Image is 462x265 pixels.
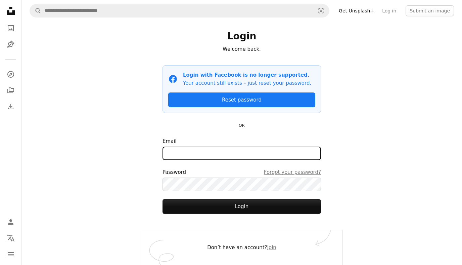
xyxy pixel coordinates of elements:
div: Password [163,168,321,176]
a: Download History [4,100,17,113]
a: Log in [378,5,400,16]
input: PasswordForgot your password? [163,178,321,191]
button: Language [4,231,17,245]
h1: Login [163,30,321,42]
a: Collections [4,84,17,97]
p: Your account still exists – just reset your password. [183,79,311,87]
div: Don’t have an account? [141,230,342,265]
a: Reset password [168,92,315,107]
a: Illustrations [4,38,17,51]
form: Find visuals sitewide [30,4,329,17]
a: Forgot your password? [264,168,321,176]
a: Photos [4,22,17,35]
p: Login with Facebook is no longer supported. [183,71,311,79]
button: Login [163,199,321,214]
small: OR [239,123,245,128]
input: Email [163,147,321,160]
a: Log in / Sign up [4,215,17,229]
a: Join [267,244,276,251]
a: Explore [4,68,17,81]
button: Search Unsplash [30,4,41,17]
button: Submit an image [406,5,454,16]
label: Email [163,137,321,160]
a: Get Unsplash+ [335,5,378,16]
button: Visual search [313,4,329,17]
button: Menu [4,248,17,261]
p: Welcome back. [163,45,321,53]
a: Home — Unsplash [4,4,17,19]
